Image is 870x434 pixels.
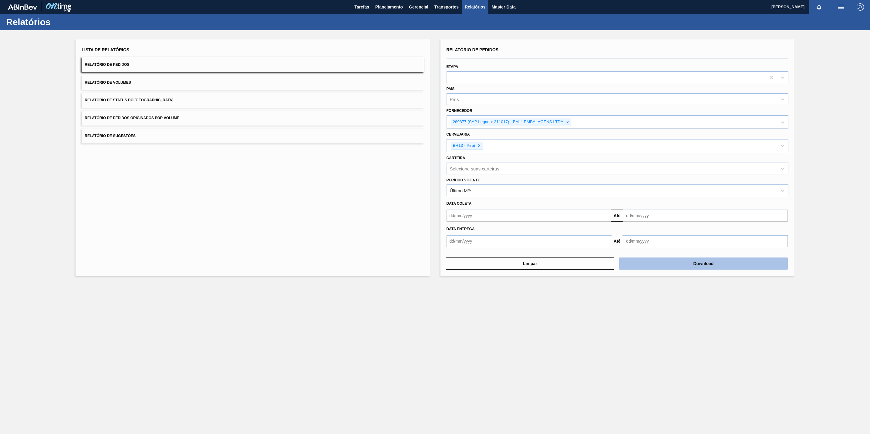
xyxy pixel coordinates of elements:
[85,80,131,85] span: Relatório de Volumes
[375,3,403,11] span: Planejamento
[85,116,179,120] span: Relatório de Pedidos Originados por Volume
[623,210,788,222] input: dd/mm/yyyy
[447,47,499,52] span: Relatório de Pedidos
[82,93,423,108] button: Relatório de Status do [GEOGRAPHIC_DATA]
[82,57,423,72] button: Relatório de Pedidos
[837,3,845,11] img: userActions
[447,201,472,206] span: Data coleta
[447,235,611,247] input: dd/mm/yyyy
[82,129,423,143] button: Relatório de Sugestões
[8,4,37,10] img: TNhmsLtSVTkK8tSr43FrP2fwEKptu5GPRR3wAAAABJRU5ErkJggg==
[447,87,455,91] label: País
[85,134,136,138] span: Relatório de Sugestões
[465,3,485,11] span: Relatórios
[447,156,465,160] label: Carteira
[857,3,864,11] img: Logout
[450,97,459,102] div: País
[450,188,473,193] div: Último Mês
[446,257,615,270] button: Limpar
[85,62,129,67] span: Relatório de Pedidos
[447,109,472,113] label: Fornecedor
[82,47,129,52] span: Lista de Relatórios
[409,3,428,11] span: Gerencial
[82,111,423,126] button: Relatório de Pedidos Originados por Volume
[450,166,499,171] div: Selecione suas carteiras
[611,210,623,222] button: Até
[447,227,475,231] span: Data entrega
[6,19,114,25] h1: Relatórios
[447,178,480,182] label: Período Vigente
[611,235,623,247] button: Até
[491,3,515,11] span: Master Data
[85,98,173,102] span: Relatório de Status do [GEOGRAPHIC_DATA]
[447,132,470,136] label: Cervejaria
[447,210,611,222] input: dd/mm/yyyy
[619,257,788,270] button: Download
[82,75,423,90] button: Relatório de Volumes
[623,235,788,247] input: dd/mm/yyyy
[809,3,829,11] button: Notificações
[354,3,369,11] span: Tarefas
[447,65,458,69] label: Etapa
[451,142,476,150] div: BR13 - Piraí
[434,3,459,11] span: Transportes
[451,118,564,126] div: 289877 (SAP Legado: 311017) - BALL EMBALAGENS LTDA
